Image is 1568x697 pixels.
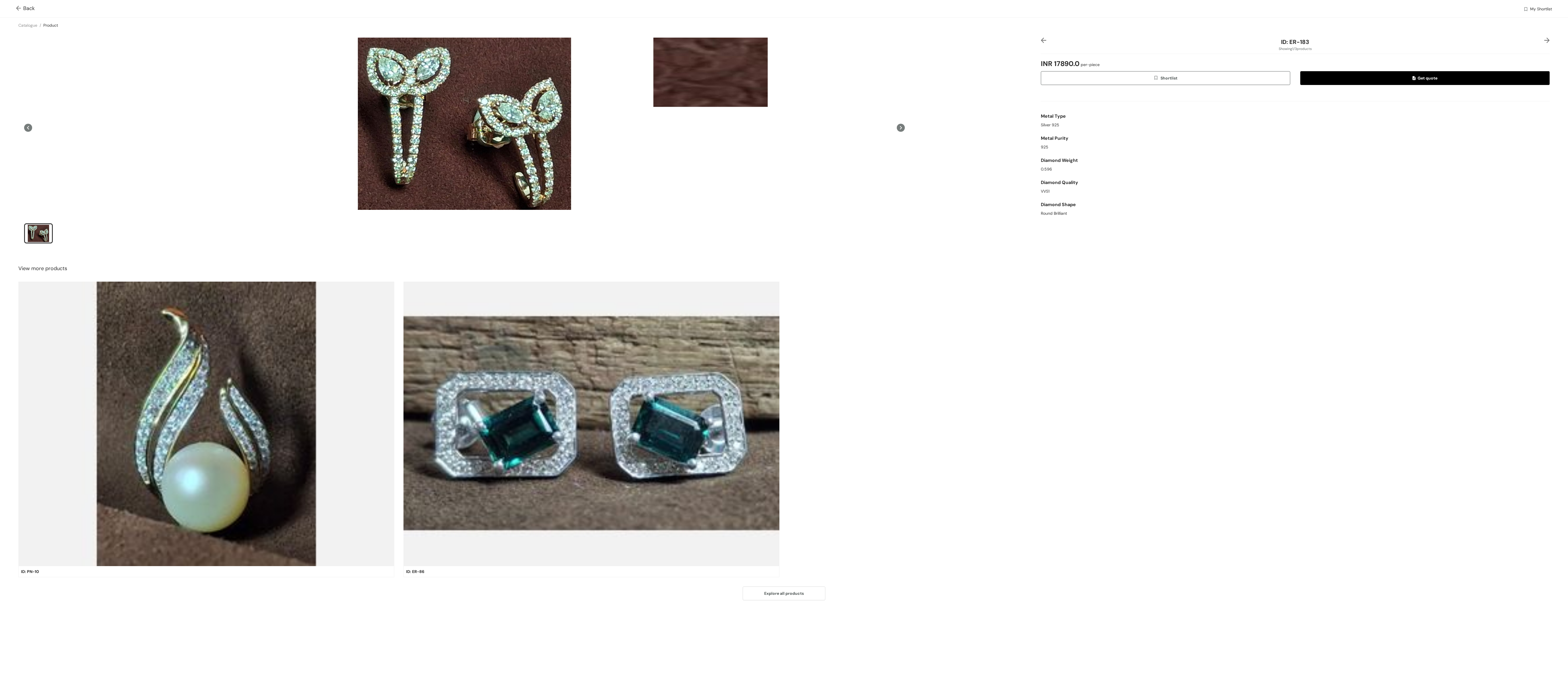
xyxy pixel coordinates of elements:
div: Metal Purity [1041,133,1550,144]
span: Back [16,5,35,12]
img: wishlist [1523,7,1528,13]
div: 925 [1041,144,1550,150]
img: right [1544,38,1550,43]
img: product-img [18,282,394,566]
span: ID: PN-10 [21,568,39,575]
div: Diamond Weight [1041,155,1550,166]
div: Silver 925 [1041,122,1550,128]
span: ID: ER-86 [406,568,424,575]
span: / [40,23,41,28]
li: slide item 1 [24,223,53,243]
span: Get quote [1412,75,1437,81]
button: Explore all products [743,586,825,600]
img: wishlist [1153,75,1160,82]
img: product-img [403,282,779,566]
span: Explore all products [764,590,804,597]
div: Diamond Shape [1041,199,1550,210]
span: View more products [18,265,67,272]
span: per-piece [1080,62,1100,67]
img: Go back [16,6,23,12]
a: Product [43,23,58,28]
div: Diamond Quality [1041,177,1550,188]
img: left [1041,38,1046,43]
a: Catalogue [18,23,37,28]
button: quoteGet quote [1300,71,1550,85]
span: Showing 1 / 3 products [1279,46,1312,51]
div: Metal Type [1041,111,1550,122]
div: Round Brilliant [1041,210,1550,216]
div: VVS1 [1041,188,1550,194]
button: wishlistShortlist [1041,71,1290,85]
span: My Shortlist [1530,6,1552,13]
img: quote [1412,76,1417,81]
span: ID: ER-183 [1281,38,1309,46]
span: INR 17890.0 [1041,56,1100,71]
span: Shortlist [1153,75,1177,82]
div: 0.596 [1041,166,1550,172]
